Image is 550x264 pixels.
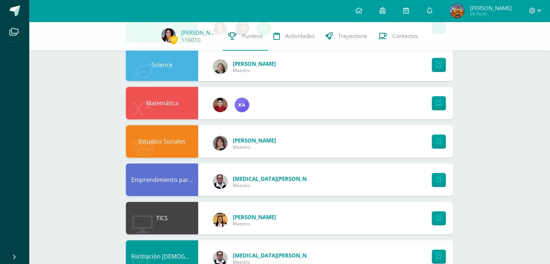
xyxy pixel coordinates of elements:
[233,252,320,259] span: [MEDICAL_DATA][PERSON_NAME]
[285,32,315,40] span: Actividades
[392,32,418,40] span: Contactos
[161,28,176,43] img: 4ca1522ed7c87726375a3b30711db035.png
[170,35,178,44] span: 31
[233,213,276,221] span: [PERSON_NAME]
[242,32,263,40] span: Punteos
[233,144,276,150] span: Maestro
[233,67,276,73] span: Maestro
[213,59,227,74] img: 525b25e562e1b2fd5211d281b33393db.png
[470,4,511,12] span: [PERSON_NAME]
[181,36,201,44] a: 116010
[450,4,464,18] img: 7f2e4038aea8cd93cf64d568592cd58f.png
[233,60,276,67] span: [PERSON_NAME]
[372,22,423,51] a: Contactos
[470,11,511,17] span: Mi Perfil
[126,87,198,119] div: Matemática
[233,221,276,227] span: Maestro
[126,202,198,234] div: TICS
[320,22,372,51] a: Trayectoria
[223,22,268,51] a: Punteos
[233,175,320,182] span: [MEDICAL_DATA][PERSON_NAME]
[213,136,227,150] img: df865ced3841bf7d29cb8ae74298d689.png
[268,22,320,51] a: Actividades
[233,137,276,144] span: [PERSON_NAME]
[126,125,198,158] div: Estudios Sociales
[126,163,198,196] div: Emprendimiento para la Productividad
[213,98,227,112] img: 914d23261a68cb81889f0550e7ba83ad.png
[235,98,249,112] img: 4733bfd7bc8fc729d30d3f37215f5f17.png
[213,213,227,227] img: 405e426cf699282c02b6e6c69ff5ea82.png
[213,174,227,189] img: 2b9ad40edd54c2f1af5f41f24ea34807.png
[233,182,320,188] span: Maestro
[126,48,198,81] div: Science
[181,29,217,36] a: [PERSON_NAME]
[338,32,367,40] span: Trayectoria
